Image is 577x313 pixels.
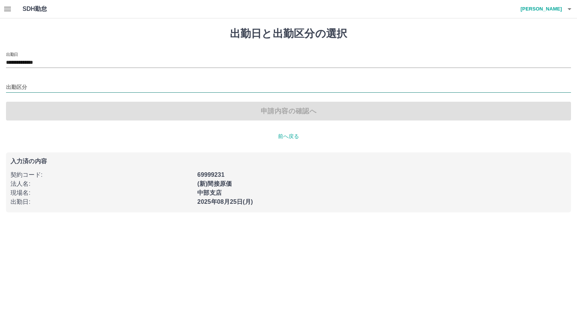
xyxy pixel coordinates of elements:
p: 入力済の内容 [11,158,566,164]
p: 契約コード : [11,170,193,179]
p: 前へ戻る [6,132,571,140]
b: 中部支店 [197,190,222,196]
b: 2025年08月25日(月) [197,199,253,205]
h1: 出勤日と出勤区分の選択 [6,27,571,40]
label: 出勤日 [6,51,18,57]
b: 69999231 [197,172,224,178]
p: 現場名 : [11,188,193,197]
p: 出勤日 : [11,197,193,206]
p: 法人名 : [11,179,193,188]
b: (新)間接原価 [197,181,232,187]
